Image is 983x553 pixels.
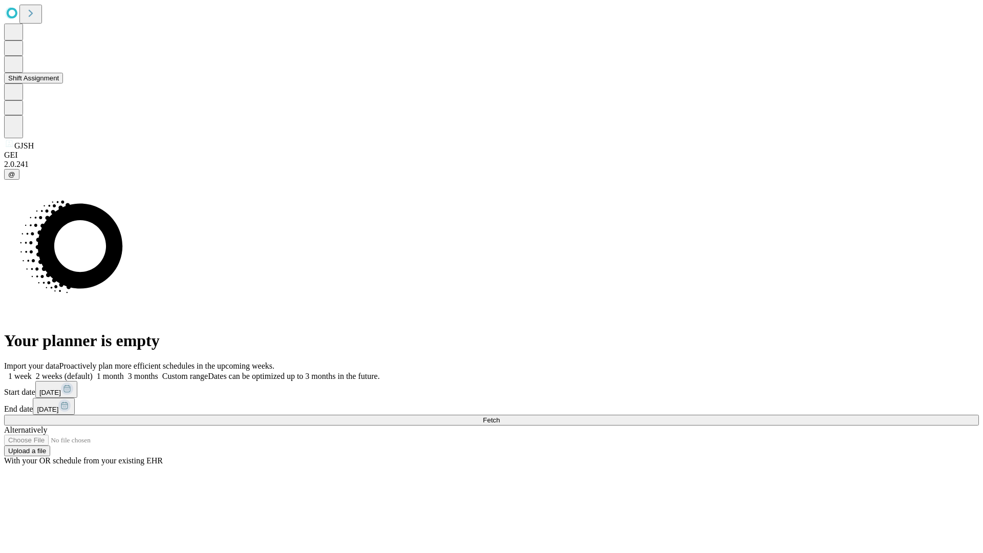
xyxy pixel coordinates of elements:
[35,381,77,398] button: [DATE]
[36,372,93,380] span: 2 weeks (default)
[8,171,15,178] span: @
[4,361,59,370] span: Import your data
[4,160,979,169] div: 2.0.241
[4,445,50,456] button: Upload a file
[162,372,208,380] span: Custom range
[208,372,379,380] span: Dates can be optimized up to 3 months in the future.
[128,372,158,380] span: 3 months
[8,372,32,380] span: 1 week
[4,151,979,160] div: GEI
[59,361,274,370] span: Proactively plan more efficient schedules in the upcoming weeks.
[4,331,979,350] h1: Your planner is empty
[37,406,58,413] span: [DATE]
[483,416,500,424] span: Fetch
[4,398,979,415] div: End date
[14,141,34,150] span: GJSH
[4,73,63,83] button: Shift Assignment
[33,398,75,415] button: [DATE]
[4,426,47,434] span: Alternatively
[4,456,163,465] span: With your OR schedule from your existing EHR
[97,372,124,380] span: 1 month
[4,381,979,398] div: Start date
[4,169,19,180] button: @
[4,415,979,426] button: Fetch
[39,389,61,396] span: [DATE]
